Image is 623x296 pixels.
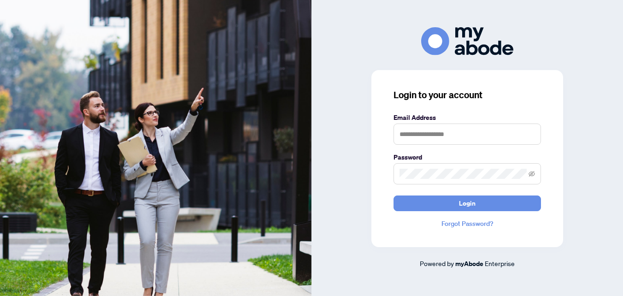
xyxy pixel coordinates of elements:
button: Login [394,195,541,211]
span: Enterprise [485,259,515,267]
label: Email Address [394,112,541,123]
h3: Login to your account [394,89,541,101]
span: eye-invisible [529,171,535,177]
a: myAbode [455,259,483,269]
a: Forgot Password? [394,219,541,229]
img: ma-logo [421,27,513,55]
label: Password [394,152,541,162]
span: Powered by [420,259,454,267]
span: Login [459,196,476,211]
